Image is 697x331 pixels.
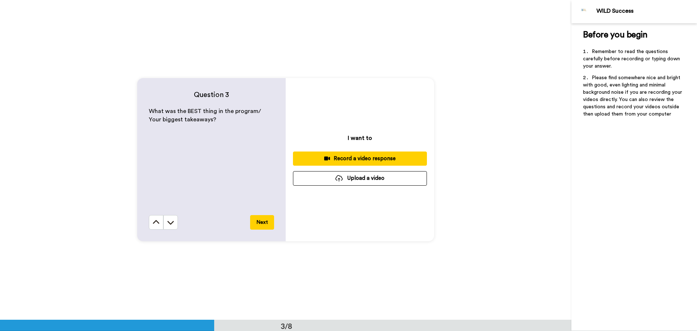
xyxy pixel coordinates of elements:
[250,215,274,230] button: Next
[149,108,262,122] span: What was the BEST thing in the program/ Your biggest takeaways?
[583,49,681,69] span: Remember to read the questions carefully before recording or typing down your answer.
[575,3,593,20] img: Profile Image
[269,321,304,331] div: 3/8
[293,171,427,185] button: Upload a video
[596,8,697,15] div: WILD Success
[348,134,372,142] p: I want to
[583,75,684,117] span: Please find somewhere nice and bright with good, even lighting and minimal background noise if yo...
[583,31,647,39] span: Before you begin
[149,90,274,100] h4: Question 3
[293,152,427,166] button: Record a video response
[299,155,421,162] div: Record a video response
